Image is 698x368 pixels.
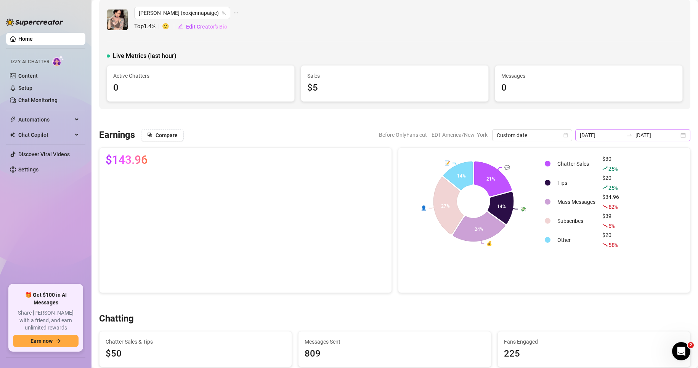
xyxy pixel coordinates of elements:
span: Fans Engaged [504,338,684,346]
div: $30 [602,155,619,173]
input: Start date [580,131,623,139]
span: 2 [688,342,694,348]
a: Setup [18,85,32,91]
div: $34.96 [602,193,619,211]
span: 🙂 [162,22,177,31]
span: Jenna (xoxjennapaige) [139,7,226,19]
span: Top 1.4 % [134,22,162,31]
td: Tips [554,174,599,192]
span: Izzy AI Chatter [11,58,49,66]
span: 25 % [608,184,617,191]
div: 0 [501,81,676,95]
div: $20 [602,231,619,249]
a: Settings [18,166,39,173]
text: 💰 [486,240,492,246]
text: 💬 [504,165,510,170]
span: Sales [307,72,482,80]
iframe: Intercom live chat [672,342,690,360]
span: to [626,132,632,138]
span: fall [602,223,608,228]
img: logo-BBDzfeDw.svg [6,18,63,26]
text: 👤 [420,205,426,211]
span: Chat Copilot [18,129,72,141]
div: $5 [307,81,482,95]
input: End date [635,131,679,139]
span: 58 % [608,241,617,248]
span: Live Metrics (last hour) [113,51,177,61]
span: $50 [106,347,286,361]
span: Active Chatters [113,72,288,80]
img: Jenna [107,10,128,30]
a: Chat Monitoring [18,97,58,103]
span: Earn now [30,338,53,344]
img: Chat Copilot [10,132,15,138]
text: 📝 [444,160,450,165]
span: 82 % [608,203,617,210]
span: arrow-right [56,338,61,344]
text: 💸 [520,206,526,212]
td: Other [554,231,599,249]
td: Chatter Sales [554,155,599,173]
span: rise [602,185,608,190]
div: $39 [602,212,619,230]
span: fall [602,204,608,209]
span: Before OnlyFans cut [379,129,427,141]
span: 🎁 Get $100 in AI Messages [13,291,79,306]
div: 225 [504,347,684,361]
button: Compare [141,129,184,141]
span: calendar [563,133,568,138]
a: Discover Viral Videos [18,151,70,157]
span: Compare [156,132,178,138]
span: Share [PERSON_NAME] with a friend, and earn unlimited rewards [13,309,79,332]
span: Automations [18,114,72,126]
span: 6 % [608,222,614,229]
td: Mass Messages [554,193,599,211]
span: block [147,132,152,138]
span: ellipsis [233,7,239,19]
span: thunderbolt [10,117,16,123]
span: 25 % [608,165,617,172]
span: Custom date [497,130,568,141]
span: EDT America/New_York [432,129,488,141]
span: team [221,11,226,15]
span: Messages [501,72,676,80]
div: 0 [113,81,288,95]
button: Edit Creator's Bio [177,21,228,33]
span: $143.96 [106,154,148,166]
div: $20 [602,174,619,192]
span: Edit Creator's Bio [186,24,227,30]
h3: Chatting [99,313,134,325]
img: AI Chatter [52,55,64,66]
span: Chatter Sales & Tips [106,338,286,346]
td: Subscribes [554,212,599,230]
span: swap-right [626,132,632,138]
span: rise [602,166,608,171]
span: edit [178,24,183,29]
div: 809 [305,347,485,361]
a: Content [18,73,38,79]
span: fall [602,242,608,247]
a: Home [18,36,33,42]
button: Earn nowarrow-right [13,335,79,347]
span: Messages Sent [305,338,485,346]
h3: Earnings [99,129,135,141]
